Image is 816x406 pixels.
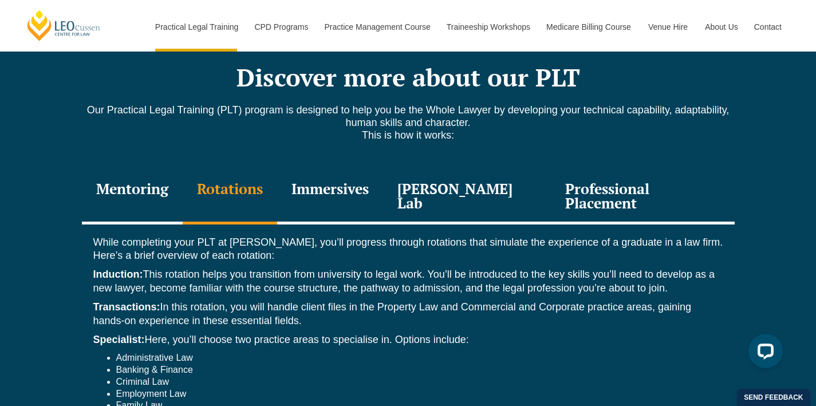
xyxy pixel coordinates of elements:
[183,170,277,224] div: Rotations
[26,9,102,42] a: [PERSON_NAME] Centre for Law
[739,329,787,377] iframe: LiveChat chat widget
[116,388,723,400] li: Employment Law
[640,2,696,52] a: Venue Hire
[93,268,723,295] p: This rotation helps you transition from university to legal work. You’ll be introduced to the key...
[93,333,723,346] p: Here, you’ll choose two practice areas to specialise in. Options include:
[538,2,640,52] a: Medicare Billing Course
[82,104,735,141] p: Our Practical Legal Training (PLT) program is designed to help you be the Whole Lawyer by develop...
[316,2,438,52] a: Practice Management Course
[116,364,723,376] li: Banking & Finance
[82,170,183,224] div: Mentoring
[277,170,383,224] div: Immersives
[93,334,145,345] strong: Specialist:
[696,2,746,52] a: About Us
[246,2,316,52] a: CPD Programs
[438,2,538,52] a: Traineeship Workshops
[93,301,723,328] p: In this rotation, you will handle client files in the Property Law and Commercial and Corporate p...
[116,376,723,388] li: Criminal Law
[116,352,723,364] li: Administrative Law
[383,170,551,224] div: [PERSON_NAME] Lab
[82,63,735,92] h2: Discover more about our PLT
[93,269,143,280] strong: Induction:
[147,2,246,52] a: Practical Legal Training
[746,2,790,52] a: Contact
[93,301,160,313] strong: Transactions:
[93,236,723,263] p: While completing your PLT at [PERSON_NAME], you’ll progress through rotations that simulate the e...
[551,170,734,224] div: Professional Placement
